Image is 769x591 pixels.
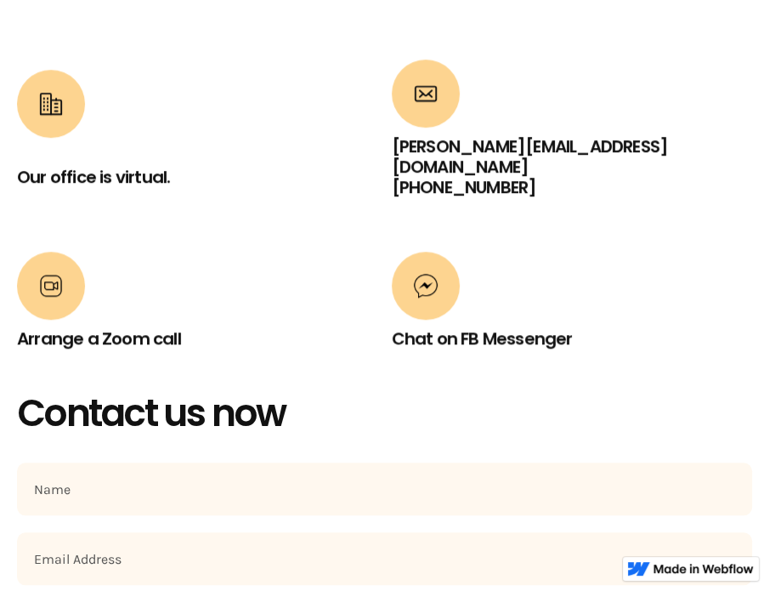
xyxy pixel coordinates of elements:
img: Made in Webflow [653,564,754,574]
input: Name [17,463,752,515]
h3: Chat on FB Messenger [392,328,573,349]
strong: [PERSON_NAME][EMAIL_ADDRESS][DOMAIN_NAME] ‍ [392,134,669,179]
img: Link to connect with Facebook Messenger [413,273,438,298]
img: Link to the address of Creative Content [38,91,64,116]
img: Link to email Creative Content [413,81,438,106]
h2: Contact us now [17,391,752,436]
a: Link to connect with Facebook MessengerChat on FB Messenger [392,252,753,366]
a: [PHONE_NUMBER] [392,175,537,199]
a: Arrange a Zoom call [17,252,378,366]
h3: Arrange a Zoom call [17,328,181,349]
a: Our office is virtual. [17,165,170,189]
input: Email Address [17,532,752,585]
a: [PERSON_NAME][EMAIL_ADDRESS][DOMAIN_NAME]‍ [392,134,669,179]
